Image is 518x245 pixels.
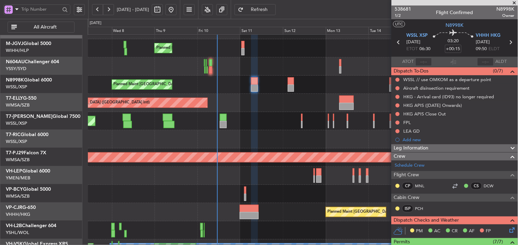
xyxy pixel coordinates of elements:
[6,78,24,82] span: N8998K
[394,171,419,179] span: Flight Crew
[404,102,462,108] div: HKG APIS ([DATE] Onwards)
[198,27,240,35] div: Fri 10
[6,96,36,101] a: T7-ELLYG-550
[395,5,412,13] span: 538681
[6,66,26,72] a: YSSY/SYD
[326,27,369,35] div: Mon 13
[476,39,490,46] span: [DATE]
[6,205,36,210] a: VP-CJRG-650
[489,46,500,53] span: ELDT
[6,96,23,101] span: T7-ELLY
[6,187,51,192] a: VP-BCYGlobal 5000
[394,216,459,224] span: Dispatch Checks and Weather
[90,20,101,26] div: [DATE]
[403,58,414,65] span: ATOT
[404,120,411,125] div: FPL
[404,85,470,91] div: Aircraft disinsection requirement
[155,27,198,35] div: Thu 9
[394,67,429,75] span: Dispatch To-Dos
[6,132,48,137] a: T7-RICGlobal 6000
[394,153,406,160] span: Crew
[493,67,503,75] span: (0/7)
[420,46,431,53] span: 06:30
[6,151,24,155] span: T7-PJ29
[6,193,30,199] a: WMSA/SZB
[394,194,420,202] span: Cabin Crew
[448,38,459,45] span: 03:20
[452,228,458,235] span: CR
[497,13,515,19] span: Owner
[407,32,428,39] span: WSSL XSP
[117,7,149,13] span: [DATE] - [DATE]
[469,228,475,235] span: AF
[114,79,194,90] div: Planned Maint [GEOGRAPHIC_DATA] (Seletar)
[6,132,21,137] span: T7-RIC
[393,21,405,27] button: UTC
[415,205,431,212] a: PCH
[69,27,112,35] div: Tue 7
[6,102,30,108] a: WMSA/SZB
[6,157,30,163] a: WMSA/SZB
[6,230,29,236] a: YSHL/WOL
[404,94,494,100] div: HKG - Arrival card (ID93) no longer required
[8,22,75,33] button: All Aircraft
[18,25,72,30] span: All Aircraft
[476,46,487,53] span: 09:50
[395,13,412,19] span: 1/2
[446,22,464,29] span: N8998K
[6,223,56,228] a: VH-L2BChallenger 604
[6,41,23,46] span: M-JGVJ
[245,7,273,12] span: Refresh
[6,59,25,64] span: N604AU
[416,58,432,66] input: --:--
[6,59,59,64] a: N604AUChallenger 604
[6,175,30,181] a: YMEN/MEB
[112,27,155,35] div: Wed 8
[6,120,27,126] a: WSSL/XSP
[407,39,421,46] span: [DATE]
[240,27,283,35] div: Sat 11
[6,114,80,119] a: T7-[PERSON_NAME]Global 7500
[21,4,60,14] input: Trip Number
[6,84,27,90] a: WSSL/XSP
[328,207,442,217] div: Planned Maint [GEOGRAPHIC_DATA] ([GEOGRAPHIC_DATA] Intl)
[6,211,30,218] a: VHHH/HKG
[369,27,412,35] div: Tue 14
[435,228,441,235] span: AC
[283,27,326,35] div: Sun 12
[394,144,429,152] span: Leg Information
[402,182,414,190] div: CP
[6,47,29,54] a: WIHH/HLP
[395,162,425,169] a: Schedule Crew
[35,98,150,108] div: Planned Maint [GEOGRAPHIC_DATA] ([GEOGRAPHIC_DATA] Intl)
[6,138,27,145] a: WSSL/XSP
[486,228,491,235] span: FP
[404,128,420,134] div: LEA GD
[403,137,515,143] div: Add new
[402,205,414,212] div: ISP
[496,58,507,65] span: ALDT
[484,183,499,189] a: DCW
[6,205,22,210] span: VP-CJR
[235,4,276,15] button: Refresh
[6,151,46,155] a: T7-PJ29Falcon 7X
[6,169,50,174] a: VH-LEPGlobal 6000
[6,223,22,228] span: VH-L2B
[436,9,473,16] div: Flight Confirmed
[6,114,53,119] span: T7-[PERSON_NAME]
[471,182,482,190] div: CS
[407,46,418,53] span: ETOT
[6,41,51,46] a: M-JGVJGlobal 5000
[416,228,423,235] span: PM
[497,5,515,13] span: N8998K
[6,187,23,192] span: VP-BCY
[476,32,501,39] span: VHHH HKG
[156,43,237,53] div: Planned Maint [GEOGRAPHIC_DATA] (Seletar)
[404,77,492,82] div: WSSL // use OMKOM as a departure point
[415,183,431,189] a: MNL
[6,78,52,82] a: N8998KGlobal 6000
[404,111,446,117] div: HKG APIS Close Out
[6,169,22,174] span: VH-LEP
